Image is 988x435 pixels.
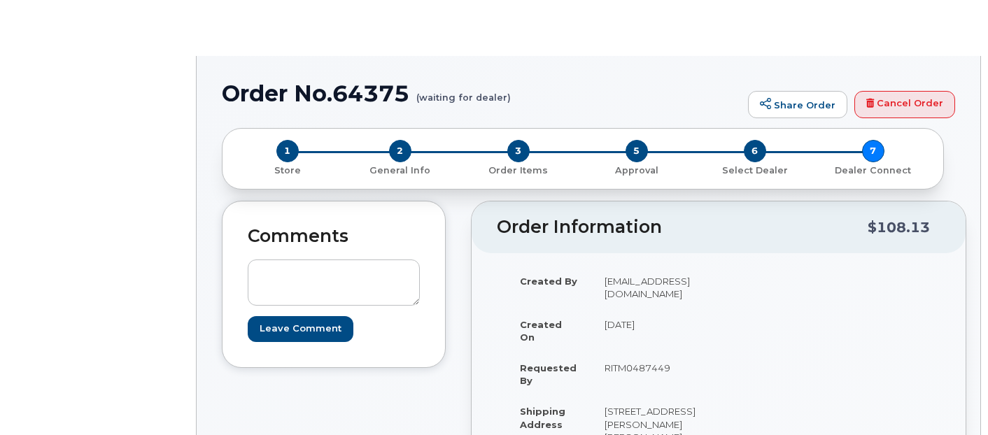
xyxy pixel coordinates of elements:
input: Leave Comment [248,316,353,342]
span: 3 [507,140,530,162]
a: Share Order [748,91,847,119]
td: RITM0487449 [592,352,708,396]
span: 6 [744,140,766,162]
p: Store [239,164,335,177]
p: Select Dealer [701,164,808,177]
h2: Order Information [497,217,868,237]
td: [DATE] [592,309,708,352]
p: Order Items [465,164,572,177]
a: 2 General Info [341,162,459,177]
a: Cancel Order [854,91,955,119]
h2: Comments [248,227,420,246]
strong: Shipping Address [520,406,565,430]
div: $108.13 [868,214,930,241]
h1: Order No.64375 [222,81,741,106]
span: 1 [276,140,299,162]
a: 6 Select Dealer [696,162,814,177]
strong: Created On [520,319,562,343]
a: 5 Approval [577,162,696,177]
a: 3 Order Items [459,162,577,177]
strong: Requested By [520,362,577,387]
strong: Created By [520,276,577,287]
span: 2 [389,140,411,162]
p: General Info [346,164,453,177]
small: (waiting for dealer) [416,81,511,103]
span: 5 [626,140,648,162]
p: Approval [583,164,690,177]
a: 1 Store [234,162,341,177]
td: [EMAIL_ADDRESS][DOMAIN_NAME] [592,266,708,309]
